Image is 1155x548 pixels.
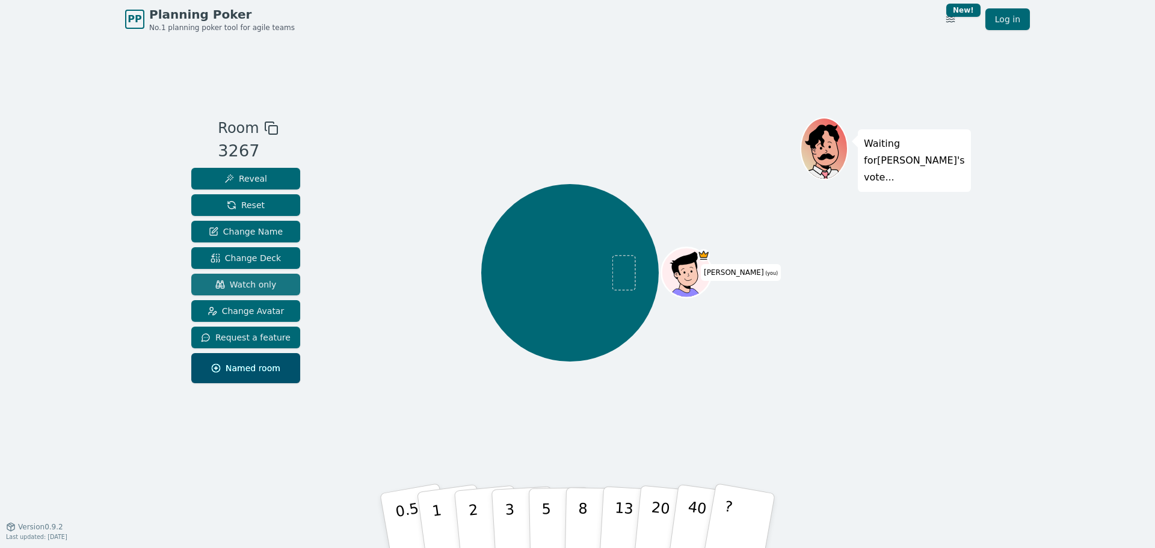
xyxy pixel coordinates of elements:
[224,173,267,185] span: Reveal
[191,353,300,383] button: Named room
[940,8,961,30] button: New!
[125,6,295,32] a: PPPlanning PokerNo.1 planning poker tool for agile teams
[191,327,300,348] button: Request a feature
[6,534,67,540] span: Last updated: [DATE]
[18,522,63,532] span: Version 0.9.2
[697,249,710,262] span: James is the host
[149,6,295,23] span: Planning Poker
[946,4,981,17] div: New!
[764,271,778,276] span: (you)
[191,194,300,216] button: Reset
[864,135,965,186] p: Waiting for [PERSON_NAME] 's vote...
[985,8,1030,30] a: Log in
[211,252,281,264] span: Change Deck
[211,362,280,374] span: Named room
[191,221,300,242] button: Change Name
[6,522,63,532] button: Version0.9.2
[218,139,278,164] div: 3267
[128,12,141,26] span: PP
[227,199,265,211] span: Reset
[663,249,710,296] button: Click to change your avatar
[218,117,259,139] span: Room
[701,264,781,281] span: Click to change your name
[209,226,283,238] span: Change Name
[191,247,300,269] button: Change Deck
[149,23,295,32] span: No.1 planning poker tool for agile teams
[191,274,300,295] button: Watch only
[215,279,277,291] span: Watch only
[191,168,300,189] button: Reveal
[191,300,300,322] button: Change Avatar
[208,305,285,317] span: Change Avatar
[201,331,291,343] span: Request a feature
